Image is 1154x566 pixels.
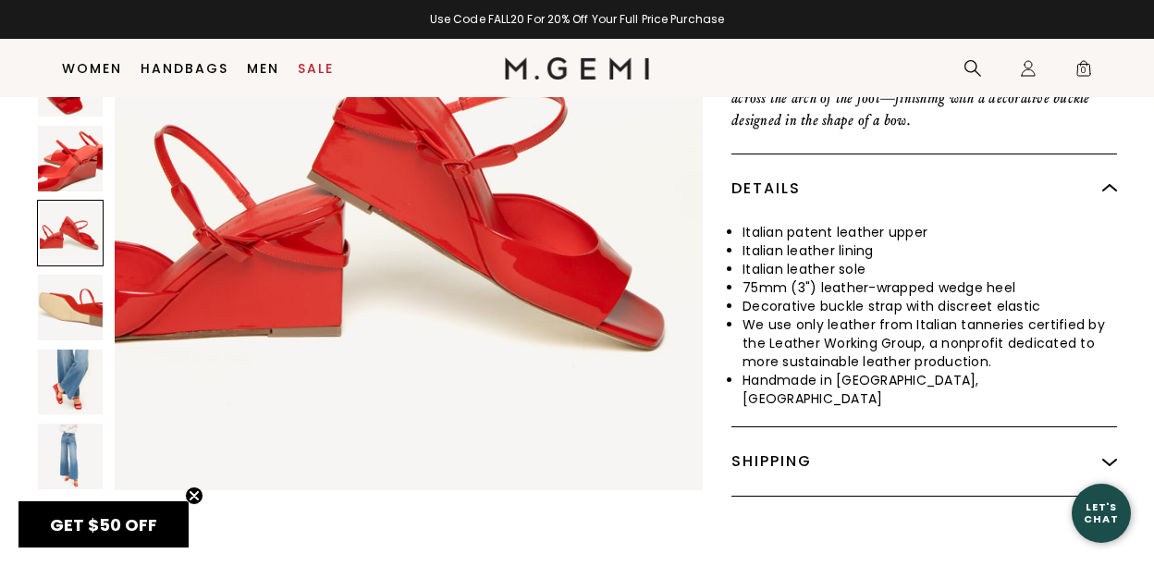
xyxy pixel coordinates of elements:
[505,57,650,80] img: M.Gemi
[743,223,1117,241] li: Italian patent leather upper
[743,278,1117,297] li: 75mm (3") leather-wrapped wedge heel
[743,315,1117,371] li: We use only leather from Italian tanneries certified by the Leather Working Group, a nonprofit de...
[38,275,103,339] img: The Enrica
[743,260,1117,278] li: Italian leather sole
[185,486,203,505] button: Close teaser
[50,513,157,536] span: GET $50 OFF
[38,424,103,488] img: The Enrica
[731,154,1117,223] div: Details
[141,61,228,76] a: Handbags
[38,350,103,414] img: The Enrica
[38,126,103,191] img: The Enrica
[1074,63,1093,81] span: 0
[62,61,122,76] a: Women
[743,371,1117,408] li: Handmade in [GEOGRAPHIC_DATA], [GEOGRAPHIC_DATA]
[743,241,1117,260] li: Italian leather lining
[743,297,1117,315] li: Decorative buckle strap with discreet elastic
[731,427,1117,496] div: Shipping
[1072,501,1131,524] div: Let's Chat
[18,501,189,548] div: GET $50 OFFClose teaser
[298,61,334,76] a: Sale
[247,61,279,76] a: Men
